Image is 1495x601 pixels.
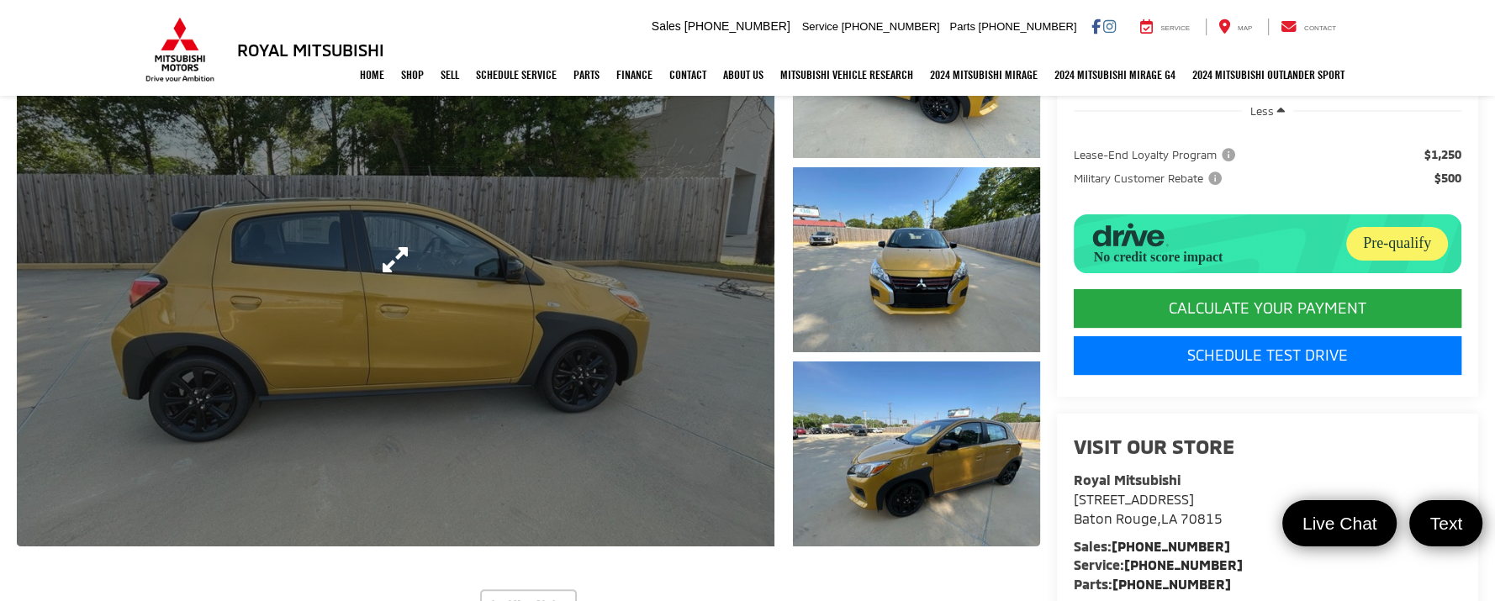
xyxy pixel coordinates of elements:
span: Parts [949,20,975,33]
span: LA [1161,510,1177,526]
span: Less [1250,104,1274,118]
span: [STREET_ADDRESS] [1074,491,1194,507]
a: [STREET_ADDRESS] Baton Rouge,LA 70815 [1074,491,1223,526]
: CALCULATE YOUR PAYMENT [1074,289,1461,328]
a: 2024 Mitsubishi Mirage G4 [1046,54,1184,96]
a: Instagram: Click to visit our Instagram page [1103,19,1116,33]
button: Less [1242,96,1293,126]
a: Map [1206,18,1265,35]
strong: Sales: [1074,538,1230,554]
span: Service [802,20,838,33]
span: Contact [1304,24,1336,32]
a: Live Chat [1282,500,1397,546]
a: Sell [432,54,468,96]
a: Service [1128,18,1202,35]
span: 70815 [1181,510,1223,526]
a: [PHONE_NUMBER] [1112,576,1231,592]
span: [PHONE_NUMBER] [978,20,1076,33]
span: Military Customer Rebate [1074,170,1225,187]
strong: Royal Mitsubishi [1074,472,1181,488]
span: Text [1421,512,1471,535]
a: Schedule Test Drive [1074,336,1461,375]
a: Contact [1268,18,1349,35]
button: Lease-End Loyalty Program [1074,146,1241,163]
span: [PHONE_NUMBER] [684,19,790,33]
span: Service [1160,24,1190,32]
img: Mitsubishi [142,17,218,82]
span: Map [1238,24,1252,32]
a: Finance [608,54,661,96]
a: Mitsubishi Vehicle Research [772,54,922,96]
span: $1,250 [1424,146,1461,163]
a: Facebook: Click to visit our Facebook page [1091,19,1100,33]
strong: Service: [1074,556,1243,572]
span: Lease-End Loyalty Program [1074,146,1239,163]
strong: Parts: [1074,576,1231,592]
span: $500 [1434,170,1461,187]
a: Text [1409,500,1482,546]
h2: Visit our Store [1074,435,1461,457]
span: Sales [652,19,681,33]
a: About Us [715,54,772,96]
img: 2024 Mitsubishi Mirage Black Edition [790,166,1042,355]
a: Expand Photo 3 [793,361,1040,546]
button: Military Customer Rebate [1074,170,1228,187]
a: 2024 Mitsubishi Mirage [922,54,1046,96]
a: [PHONE_NUMBER] [1124,556,1243,572]
a: [PHONE_NUMBER] [1112,538,1230,554]
span: , [1074,510,1223,526]
a: Expand Photo 2 [793,167,1040,352]
h3: Royal Mitsubishi [237,40,384,59]
span: Baton Rouge [1074,510,1157,526]
a: 2024 Mitsubishi Outlander SPORT [1184,54,1353,96]
span: [PHONE_NUMBER] [842,20,940,33]
a: Contact [661,54,715,96]
a: Parts: Opens in a new tab [565,54,608,96]
a: Home [351,54,393,96]
img: 2024 Mitsubishi Mirage Black Edition [790,360,1042,549]
span: Live Chat [1294,512,1386,535]
a: Shop [393,54,432,96]
a: Schedule Service: Opens in a new tab [468,54,565,96]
